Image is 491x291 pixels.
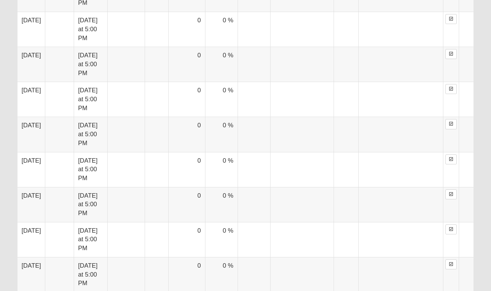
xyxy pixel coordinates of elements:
td: [DATE] [17,187,45,222]
td: [DATE] [17,222,45,257]
td: [DATE] at 5:00 PM [74,82,108,117]
td: 0 % [205,12,238,47]
td: [DATE] [17,82,45,117]
td: 0 [168,222,205,257]
a: Enter Attendance [445,224,457,234]
a: Enter Attendance [445,259,457,269]
td: 0 % [205,152,238,187]
td: 0 % [205,187,238,222]
a: Enter Attendance [445,49,457,59]
td: [DATE] [17,47,45,82]
td: [DATE] at 5:00 PM [74,12,108,47]
td: 0 [168,187,205,222]
a: Enter Attendance [445,189,457,199]
td: 0 [168,117,205,152]
td: [DATE] [17,12,45,47]
td: 0 [168,152,205,187]
td: [DATE] at 5:00 PM [74,187,108,222]
td: 0 [168,12,205,47]
td: [DATE] at 5:00 PM [74,222,108,257]
a: Enter Attendance [445,14,457,24]
td: 0 [168,47,205,82]
td: [DATE] [17,117,45,152]
td: 0 [168,82,205,117]
td: 0 % [205,47,238,82]
td: [DATE] at 5:00 PM [74,47,108,82]
td: 0 % [205,82,238,117]
td: 0 % [205,222,238,257]
a: Enter Attendance [445,84,457,94]
td: [DATE] at 5:00 PM [74,117,108,152]
td: [DATE] [17,152,45,187]
a: Enter Attendance [445,154,457,164]
td: 0 % [205,117,238,152]
td: [DATE] at 5:00 PM [74,152,108,187]
a: Enter Attendance [445,119,457,129]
